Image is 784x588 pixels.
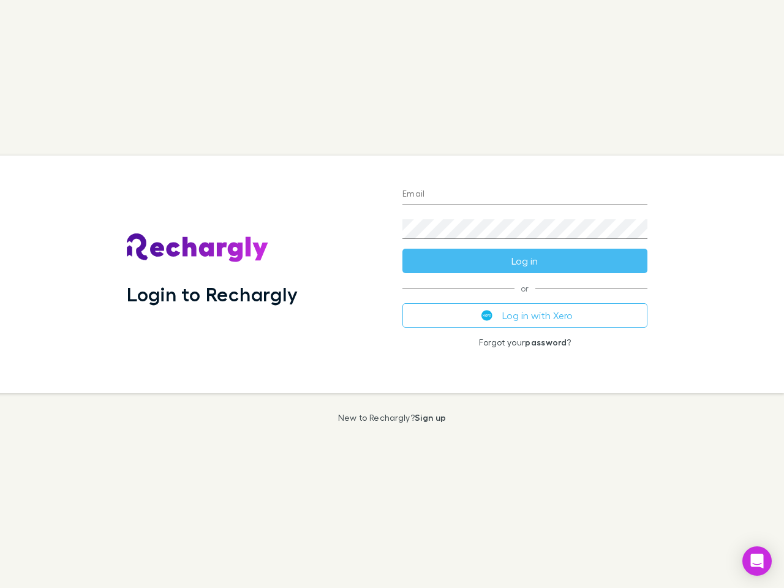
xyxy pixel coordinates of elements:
span: or [402,288,647,288]
img: Xero's logo [481,310,492,321]
button: Log in with Xero [402,303,647,328]
div: Open Intercom Messenger [742,546,772,576]
a: password [525,337,567,347]
p: Forgot your ? [402,337,647,347]
p: New to Rechargly? [338,413,447,423]
h1: Login to Rechargly [127,282,298,306]
a: Sign up [415,412,446,423]
button: Log in [402,249,647,273]
img: Rechargly's Logo [127,233,269,263]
